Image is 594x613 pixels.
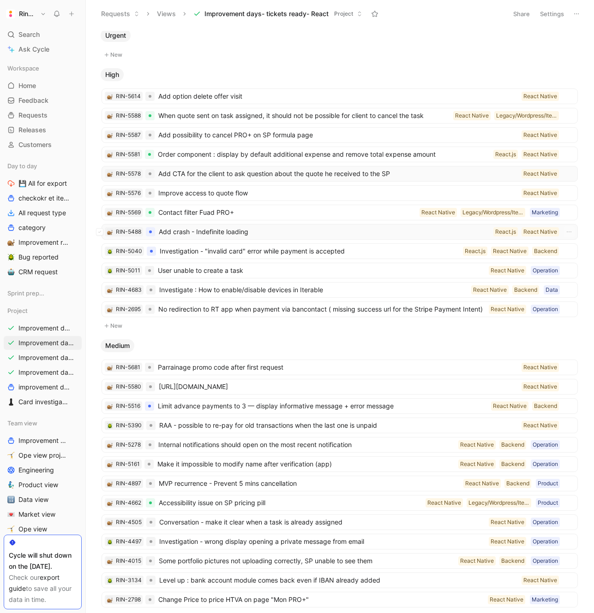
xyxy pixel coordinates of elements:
button: 🐌 [107,480,113,487]
button: 💌 [6,509,17,520]
div: Project [4,304,82,318]
button: 🐌 [107,112,113,119]
span: Improve access to quote flow [158,188,518,199]
div: React Native [523,227,557,236]
button: 🐌 [107,132,113,138]
div: React Native [523,130,557,140]
span: Parrainage promo code after first request [158,362,518,373]
a: ♟️Card investigations [4,395,82,409]
img: 🐌 [107,152,113,158]
button: 🐌 [107,364,113,371]
div: React Native [460,460,494,469]
button: Share [509,7,534,20]
div: Backend [506,479,529,488]
img: 🤸 [7,525,15,533]
div: RIN-5578 [116,169,141,178]
a: 🤸Ope view [4,522,82,536]
img: 🐌 [7,239,15,246]
div: RIN-4683 [116,285,142,295]
button: 🪲 [107,538,113,545]
button: 🐌 [107,287,113,293]
a: 🐌RIN-2695No redirection to RT app when payment via bancontact ( missing success url for the Strip... [102,301,578,317]
div: UrgentNew [97,29,582,61]
button: New [101,320,579,331]
div: RIN-3134 [116,576,142,585]
div: React.js [465,247,486,256]
a: Improvement days [4,434,82,448]
button: 🤖 [6,266,17,277]
span: Investigate : How to enable/disable devices in Iterable [159,284,468,295]
a: 🤖CRM request [4,265,82,279]
div: HighNew [97,68,582,332]
div: 🐌 [107,461,113,467]
div: React Native [523,189,557,198]
a: 🐌RIN-5588When quote sent on task assigned, it should not be possible for client to cancel the tas... [102,108,578,124]
div: React Native [523,382,557,391]
button: 🐌 [6,237,17,248]
div: Product [538,498,558,507]
span: Improvement days- tickets ready- backend [18,353,74,362]
div: RIN-5587 [116,130,141,140]
div: ProjectImprovement days- tickets tackled ALLImprovement days- tickets ready- ReactImprovement day... [4,304,82,409]
div: React Native [460,440,494,449]
div: 🐌 [107,209,113,216]
a: 🐌RIN-4662Accessibility issue on SP pricing pillProductLegacy/Wordpress/IterableReact Native [102,495,578,511]
img: 🐌 [107,230,113,235]
span: Make it impossible to modify name after verification (app) [157,459,455,470]
a: 💾 All for export [4,177,82,190]
div: Team viewImprovement days🤸Ope view projectsEngineering🧞‍♂️Product view🔢Data view💌Market view🤸Ope ... [4,416,82,551]
a: 🪲RIN-5011User unable to create a taskOperationReact Native [102,263,578,278]
span: CRM request [18,267,58,277]
a: 🪲RIN-5040Investigation - "invalid card" error while payment is acceptedBackendReact NativeReact.js [102,243,578,259]
a: Ask Cycle [4,42,82,56]
div: React.js [495,227,516,236]
div: Workspace [4,61,82,75]
div: React Native [523,92,557,101]
div: React Native [523,421,557,430]
button: 🤸 [6,524,17,535]
div: React Native [491,266,524,275]
a: 🐌RIN-5161Make it impossible to modify name after verification (app)OperationBackendReact Native [102,456,578,472]
img: 🐌 [107,288,113,293]
div: React Native [491,518,524,527]
div: 🐌 [107,229,113,235]
div: Legacy/Wordpress/Iterable [468,498,529,507]
span: Improvement days- tickets ready- React [18,338,74,348]
a: 🐌RIN-4897MVP recurrence - Prevent 5 mins cancellationProductBackendReact Native [102,476,578,491]
span: Improvement days- tickets tackled ALL [18,324,74,333]
div: RIN-5576 [116,189,141,198]
a: Improvement days- tickets ready- backend [4,351,82,365]
button: 🐌 [107,190,113,196]
span: Releases [18,125,46,135]
span: Feedback [18,96,48,105]
a: 🪲RIN-3134Level up : bank account module comes back even if IBAN already addedReact Native [102,572,578,588]
div: Sprint preparation [4,286,82,300]
span: Customers [18,140,52,149]
a: 🐌RIN-5569Contact filter Fuad PRO+MarketingLegacy/Wordpress/IterableReact Native [102,205,578,220]
div: RIN-5488 [116,227,141,236]
button: 🐌 [107,151,113,158]
span: Improvement days [18,436,70,445]
div: 🐌 [107,558,113,564]
img: 🤖 [7,268,15,276]
a: 🐌RIN-5580[URL][DOMAIN_NAME]React Native [102,379,578,395]
a: 🤸Ope view projects [4,448,82,462]
button: 🐌 [107,171,113,177]
img: 🔢 [7,496,15,503]
div: Day to day💾 All for exportcheckokr et iterationAll request typecategory🐌Improvement request🪲Bug r... [4,159,82,279]
div: Search [4,28,82,41]
a: improvement days- ALL [4,380,82,394]
div: Team view [4,416,82,430]
div: RIN-4015 [116,556,141,566]
a: 💌Market view [4,507,82,521]
div: React Native [523,150,557,159]
span: Search [18,29,40,40]
span: User unable to create a task [158,265,485,276]
span: When quote sent on task assigned, it should not be possible for client to cancel the task [158,110,450,121]
a: 🐌RIN-5614Add option delete offer visitReact Native [102,88,578,104]
div: React Native [473,285,507,295]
